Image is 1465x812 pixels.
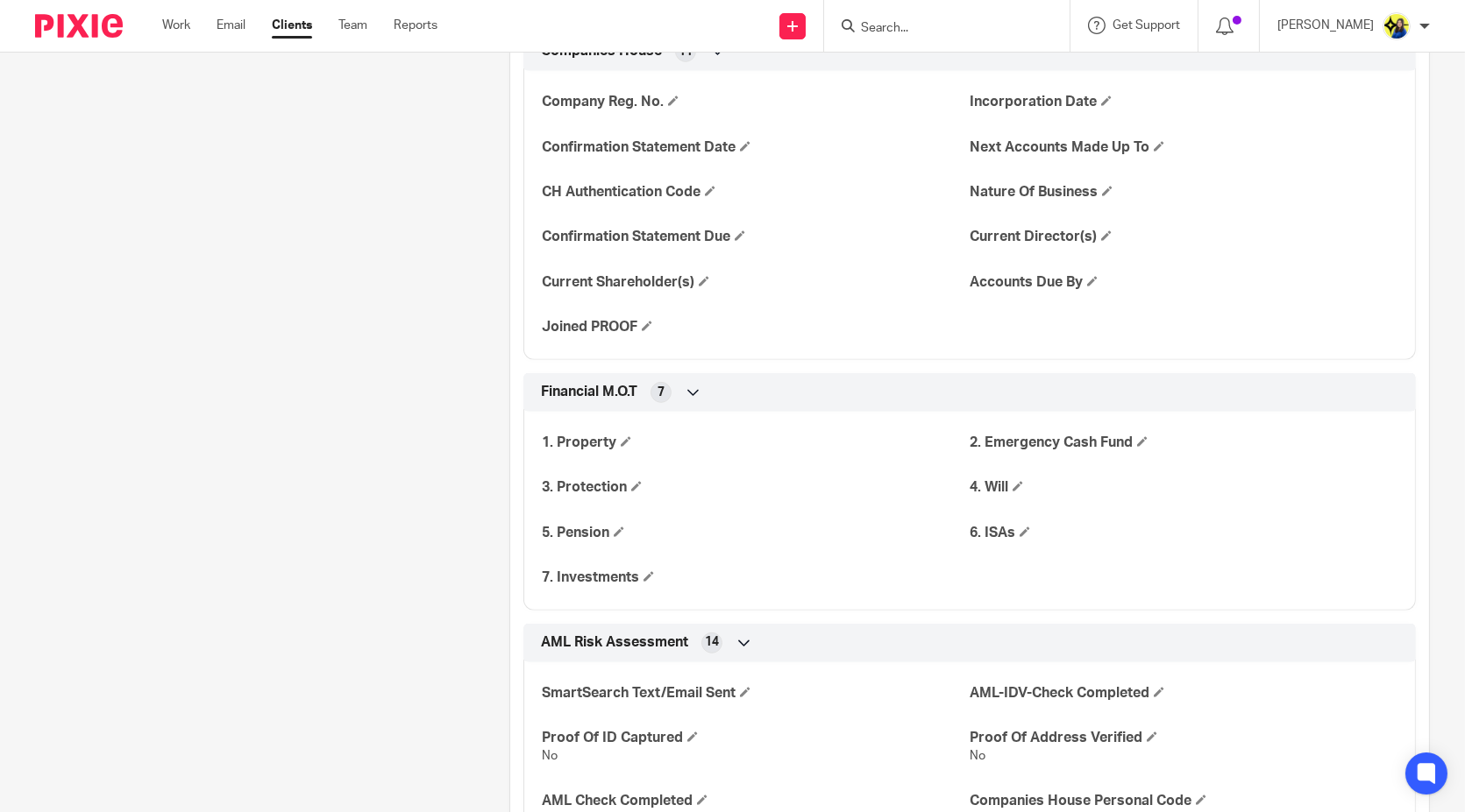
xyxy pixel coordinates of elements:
h4: 2. Emergency Cash Fund [970,434,1397,452]
a: Reports [394,17,437,34]
input: Search [859,21,1017,37]
span: No [970,750,985,762]
h4: Proof Of Address Verified [970,729,1397,747]
h4: 3. Protection [542,478,970,497]
a: Email [217,17,245,34]
h4: 5. Pension [542,524,970,542]
a: Work [162,17,190,34]
h4: Current Shareholder(s) [542,273,970,292]
h4: CH Authentication Code [542,183,970,201]
h4: Current Director(s) [970,228,1397,246]
h4: Company Reg. No. [542,93,970,111]
h4: 1. Property [542,434,970,452]
h4: 6. ISAs [970,524,1397,542]
span: AML Risk Assessment [541,633,688,652]
h4: Accounts Due By [970,273,1397,292]
p: [PERSON_NAME] [1277,17,1374,34]
h4: AML-IDV-Check Completed [970,684,1397,703]
h4: Nature Of Business [970,183,1397,201]
h4: 4. Will [970,478,1397,497]
h4: AML Check Completed [542,792,970,810]
h4: Proof Of ID Captured [542,729,970,747]
a: Clients [272,17,312,34]
h4: Confirmation Statement Date [542,138,970,157]
span: 14 [705,633,719,651]
img: Pixie [35,14,123,38]
h4: Incorporation Date [970,93,1397,111]
h4: Joined PROOF [542,318,970,336]
h4: 7. Investments [542,568,970,587]
span: 7 [658,384,665,401]
a: Team [338,17,367,34]
span: No [542,750,558,762]
h4: Confirmation Statement Due [542,228,970,246]
h4: Companies House Personal Code [970,792,1397,810]
span: Get Support [1113,19,1180,32]
img: Bobo-Starbridge%201.jpg [1383,12,1411,40]
h4: SmartSearch Text/Email Sent [542,684,970,703]
h4: Next Accounts Made Up To [970,138,1397,157]
span: Financial M.O.T [541,383,637,401]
